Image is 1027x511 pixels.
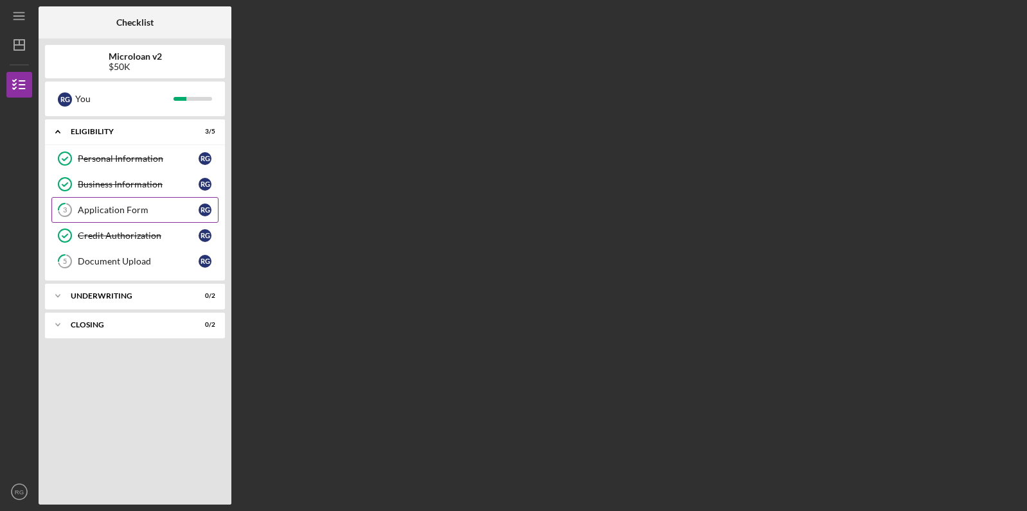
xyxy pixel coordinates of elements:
div: R G [199,178,211,191]
div: Business Information [78,179,199,189]
div: Application Form [78,205,199,215]
div: Underwriting [71,292,183,300]
div: R G [199,229,211,242]
div: R G [58,92,72,107]
a: Credit AuthorizationRG [51,223,219,248]
div: 0 / 2 [192,292,215,300]
div: Document Upload [78,256,199,266]
div: Closing [71,321,183,329]
a: Personal InformationRG [51,146,219,171]
div: R G [199,204,211,216]
div: Credit Authorization [78,230,199,241]
div: Personal Information [78,153,199,164]
div: 3 / 5 [192,128,215,135]
b: Checklist [116,17,154,28]
button: RG [6,479,32,505]
div: $50K [109,62,162,72]
b: Microloan v2 [109,51,162,62]
div: R G [199,255,211,268]
tspan: 5 [63,257,67,266]
text: RG [15,489,24,496]
tspan: 3 [63,206,67,214]
a: 5Document UploadRG [51,248,219,274]
div: You [75,88,174,110]
a: Business InformationRG [51,171,219,197]
div: 0 / 2 [192,321,215,329]
a: 3Application FormRG [51,197,219,223]
div: Eligibility [71,128,183,135]
div: R G [199,152,211,165]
